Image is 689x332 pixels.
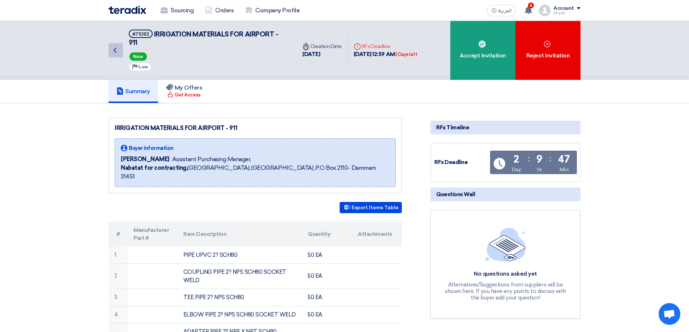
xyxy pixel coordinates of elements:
img: Teradix logo [109,6,146,14]
img: empty_state_list.svg [485,228,526,262]
h5: IRRIGATION MATERIALS FOR AIRPORT - 911 [129,30,288,47]
div: No questions asked yet [444,270,567,278]
div: IRRIGATION MATERIALS FOR AIRPORT - 911 [115,124,396,133]
a: Sourcing [155,3,199,18]
span: [PERSON_NAME] [121,155,169,164]
div: [DATE] 12:59 AM [354,50,417,59]
div: #71083 [132,32,149,36]
span: New [129,52,147,61]
a: Open chat [659,303,680,325]
div: 2 Days left [395,51,417,58]
b: Nabatat for contracting, [121,164,187,171]
span: Low [139,64,148,69]
span: Questions Wall [436,190,475,198]
td: 3 [109,289,128,306]
div: 2 [514,154,519,164]
img: profile_test.png [539,5,550,16]
th: Item Description [178,222,302,247]
div: Reject Invitation [515,21,580,80]
td: COUPLING PIPE 2? NPS SCH80 SOCKET WELD [178,264,302,289]
a: Orders [199,3,239,18]
td: 1 [109,247,128,264]
div: Day [512,166,521,173]
div: Account [553,5,574,12]
button: العربية [487,5,516,16]
button: Export Items Table [340,202,402,213]
a: Summary [109,80,158,103]
div: Get Access [167,91,200,99]
th: Attachments [352,222,402,247]
td: TEE PIPE 2? NPS SCH80 [178,289,302,306]
td: 50 EA [302,306,352,323]
span: العربية [498,8,511,13]
div: Murali [553,11,580,15]
div: RFx Timeline [430,121,580,134]
span: Buyer Information [129,145,174,152]
td: PIPE UPVC 2? SCH80 [178,247,302,264]
div: 47 [558,154,570,164]
div: [DATE] [302,50,342,59]
td: 50 EA [302,264,352,289]
td: 4 [109,306,128,323]
span: IRRIGATION MATERIALS FOR AIRPORT - 911 [129,30,278,47]
div: RFx Deadline [354,43,417,50]
td: 2 [109,264,128,289]
h5: Summary [116,88,150,95]
th: Quantity [302,222,352,247]
div: : [528,152,530,165]
div: 9 [536,154,543,164]
td: ELBOW PIPE 2? NPS SCH80 SOCKET WELD [178,306,302,323]
div: : [549,152,551,165]
th: Manufacturer Part # [128,222,178,247]
div: RFx Deadline [434,158,489,167]
div: Min [560,166,569,173]
div: Alternatives/Suggestions from suppliers will be shown here, If you have any points to discuss wit... [444,281,567,301]
div: Accept Invitation [450,21,515,80]
a: Company Profile [239,3,305,18]
span: [GEOGRAPHIC_DATA], [GEOGRAPHIC_DATA] ,P.O Box 2110- Dammam 31451 [121,164,390,181]
h5: My Offers [166,84,203,91]
div: Hr [537,166,542,173]
th: # [109,222,128,247]
td: 50 EA [302,289,352,306]
td: 50 EA [302,247,352,264]
span: Assistant Purchasing Manager, [172,155,251,164]
div: Creation Date [302,43,342,50]
a: My Offers Get Access [158,80,210,103]
span: 6 [528,3,534,8]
